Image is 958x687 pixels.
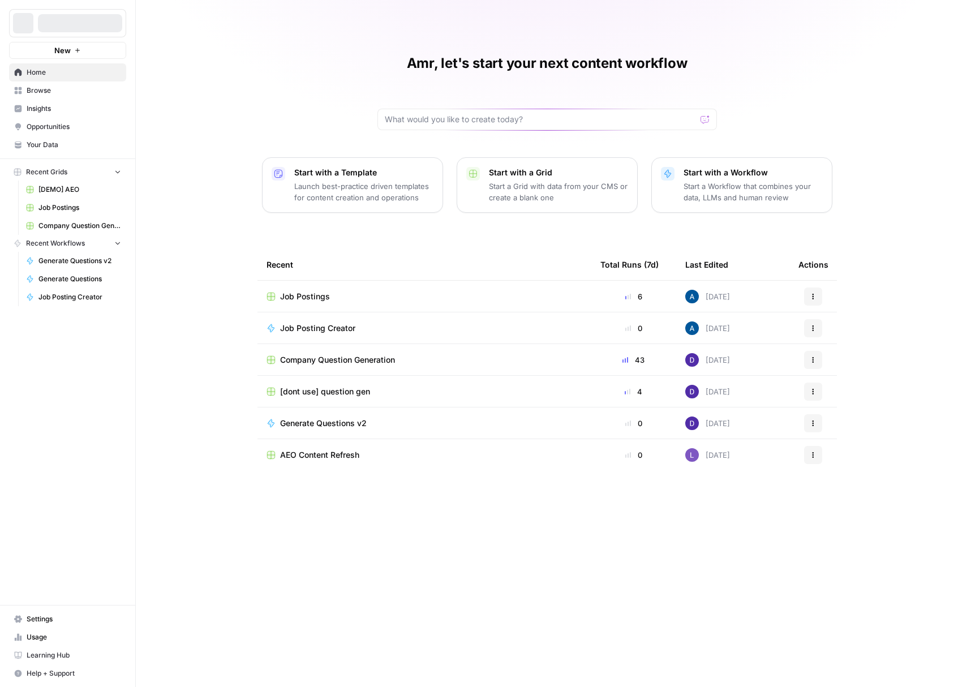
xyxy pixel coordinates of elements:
div: [DATE] [685,290,730,303]
p: Launch best-practice driven templates for content creation and operations [294,181,433,203]
span: Your Data [27,140,121,150]
a: [DEMO] AEO [21,181,126,199]
a: Job Postings [21,199,126,217]
p: Start a Workflow that combines your data, LLMs and human review [684,181,823,203]
button: Recent Workflows [9,235,126,252]
span: Generate Questions [38,274,121,284]
span: Job Postings [38,203,121,213]
button: Start with a GridStart a Grid with data from your CMS or create a blank one [457,157,638,213]
div: [DATE] [685,417,730,430]
div: [DATE] [685,448,730,462]
div: [DATE] [685,353,730,367]
button: New [9,42,126,59]
div: 0 [600,449,667,461]
a: Usage [9,628,126,646]
a: Browse [9,81,126,100]
span: Company Question Generation [38,221,121,231]
h1: Amr, let's start your next content workflow [407,54,688,72]
a: Company Question Generation [21,217,126,235]
span: Generate Questions v2 [38,256,121,266]
div: 6 [600,291,667,302]
img: 6clbhjv5t98vtpq4yyt91utag0vy [685,385,699,398]
div: [DATE] [685,321,730,335]
span: Home [27,67,121,78]
span: Generate Questions v2 [280,418,367,429]
div: Recent [267,249,582,280]
span: Recent Grids [26,167,67,177]
div: 43 [600,354,667,366]
img: 6clbhjv5t98vtpq4yyt91utag0vy [685,417,699,430]
a: [dont use] question gen [267,386,582,397]
div: Total Runs (7d) [600,249,659,280]
span: Insights [27,104,121,114]
img: rn7sh892ioif0lo51687sih9ndqw [685,448,699,462]
p: Start a Grid with data from your CMS or create a blank one [489,181,628,203]
span: Company Question Generation [280,354,395,366]
img: 6clbhjv5t98vtpq4yyt91utag0vy [685,353,699,367]
div: 0 [600,323,667,334]
input: What would you like to create today? [385,114,696,125]
div: 4 [600,386,667,397]
div: 0 [600,418,667,429]
span: Help + Support [27,668,121,679]
a: Opportunities [9,118,126,136]
button: Recent Grids [9,164,126,181]
img: he81ibor8lsei4p3qvg4ugbvimgp [685,321,699,335]
a: Your Data [9,136,126,154]
span: Job Posting Creator [38,292,121,302]
button: Start with a WorkflowStart a Workflow that combines your data, LLMs and human review [651,157,832,213]
a: Learning Hub [9,646,126,664]
span: Job Posting Creator [280,323,355,334]
div: [DATE] [685,385,730,398]
div: Last Edited [685,249,728,280]
span: [DEMO] AEO [38,184,121,195]
a: Job Posting Creator [21,288,126,306]
a: Settings [9,610,126,628]
span: Opportunities [27,122,121,132]
a: Job Posting Creator [267,323,582,334]
a: Home [9,63,126,81]
span: Settings [27,614,121,624]
button: Start with a TemplateLaunch best-practice driven templates for content creation and operations [262,157,443,213]
p: Start with a Workflow [684,167,823,178]
span: New [54,45,71,56]
a: AEO Content Refresh [267,449,582,461]
span: Learning Hub [27,650,121,660]
span: Usage [27,632,121,642]
a: Generate Questions v2 [267,418,582,429]
a: Job Postings [267,291,582,302]
button: Help + Support [9,664,126,682]
a: Generate Questions [21,270,126,288]
span: [dont use] question gen [280,386,370,397]
p: Start with a Template [294,167,433,178]
span: Browse [27,85,121,96]
p: Start with a Grid [489,167,628,178]
span: Recent Workflows [26,238,85,248]
div: Actions [798,249,828,280]
img: he81ibor8lsei4p3qvg4ugbvimgp [685,290,699,303]
a: Generate Questions v2 [21,252,126,270]
span: Job Postings [280,291,330,302]
span: AEO Content Refresh [280,449,359,461]
a: Company Question Generation [267,354,582,366]
a: Insights [9,100,126,118]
